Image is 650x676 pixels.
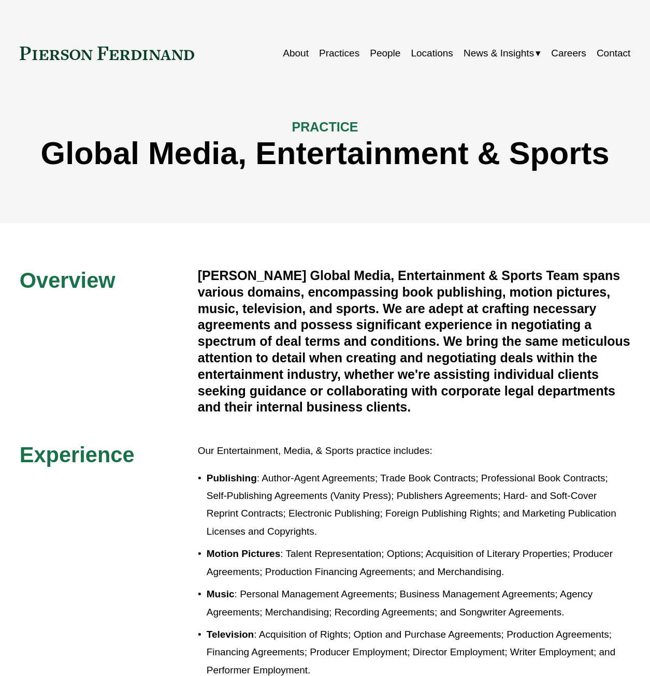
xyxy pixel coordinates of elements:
[319,43,359,63] a: Practices
[411,43,453,63] a: Locations
[20,443,135,467] span: Experience
[464,45,534,62] span: News & Insights
[207,545,631,580] p: : Talent Representation; Options; Acquisition of Literary Properties; Producer Agreements; Produc...
[464,43,541,63] a: folder dropdown
[198,268,631,416] h4: [PERSON_NAME] Global Media, Entertainment & Sports Team spans various domains, encompassing book ...
[207,469,631,540] p: : Author-Agent Agreements; Trade Book Contracts; Professional Book Contracts; Self-Publishing Agr...
[597,43,630,63] a: Contact
[207,629,254,640] strong: Television
[551,43,586,63] a: Careers
[207,548,281,559] strong: Motion Pictures
[207,585,631,621] p: : Personal Management Agreements; Business Management Agreements; Agency Agreements; Merchandisin...
[20,136,631,172] h1: Global Media, Entertainment & Sports
[370,43,400,63] a: People
[207,589,235,599] strong: Music
[20,268,115,292] span: Overview
[292,120,358,134] span: PRACTICE
[207,473,257,483] strong: Publishing
[283,43,309,63] a: About
[198,442,631,460] p: Our Entertainment, Media, & Sports practice includes:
